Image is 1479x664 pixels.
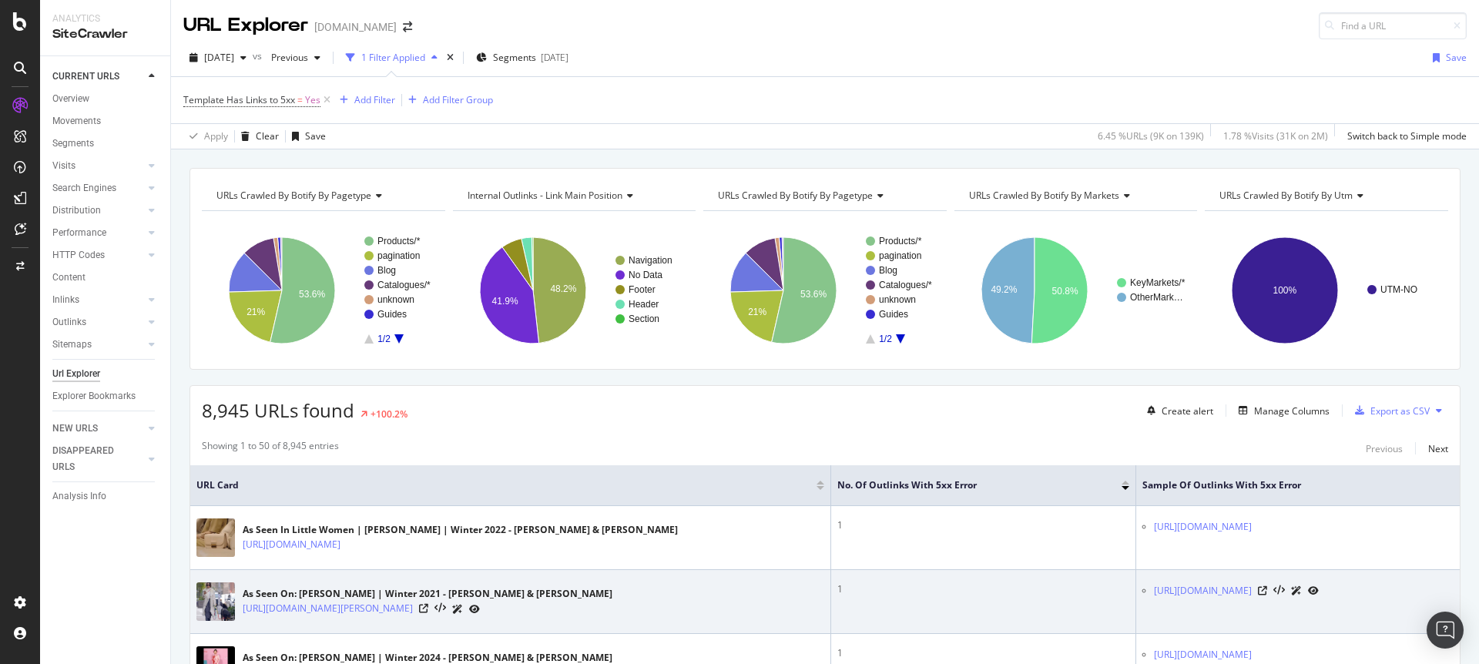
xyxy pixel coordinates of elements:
[377,294,414,305] text: unknown
[377,250,420,261] text: pagination
[52,180,144,196] a: Search Engines
[629,270,662,280] text: No Data
[52,69,119,85] div: CURRENT URLS
[1098,129,1204,143] div: 6.45 % URLs ( 9K on 139K )
[52,488,159,505] a: Analysis Info
[243,601,413,616] a: [URL][DOMAIN_NAME][PERSON_NAME]
[550,283,576,294] text: 48.2%
[1428,442,1448,455] div: Next
[403,22,412,32] div: arrow-right-arrow-left
[305,129,326,143] div: Save
[1446,51,1467,64] div: Save
[52,180,116,196] div: Search Engines
[52,488,106,505] div: Analysis Info
[1223,129,1328,143] div: 1.78 % Visits ( 31K on 2M )
[246,307,265,317] text: 21%
[52,337,144,353] a: Sitemaps
[204,129,228,143] div: Apply
[464,183,682,208] h4: Internal Outlinks - Link Main Position
[196,518,235,557] img: main image
[1130,277,1186,288] text: KeyMarkets/*
[52,443,144,475] a: DISAPPEARED URLS
[1154,583,1252,599] a: [URL][DOMAIN_NAME]
[204,51,234,64] span: 2025 Sep. 21st
[1205,223,1448,357] div: A chart.
[52,366,100,382] div: Url Explorer
[52,270,86,286] div: Content
[991,284,1017,295] text: 49.2%
[52,366,159,382] a: Url Explorer
[1370,404,1430,418] div: Export as CSV
[966,183,1184,208] h4: URLs Crawled By Botify By markets
[52,25,158,43] div: SiteCrawler
[1273,585,1285,596] button: View HTML Source
[452,601,463,617] a: AI Url Details
[52,91,159,107] a: Overview
[377,280,431,290] text: Catalogues/*
[52,91,89,107] div: Overview
[52,388,159,404] a: Explorer Bookmarks
[837,518,1129,532] div: 1
[444,50,457,65] div: times
[879,250,921,261] text: pagination
[1051,286,1078,297] text: 50.8%
[297,93,303,106] span: =
[879,334,892,344] text: 1/2
[1366,439,1403,458] button: Previous
[286,124,326,149] button: Save
[879,294,916,305] text: unknown
[837,582,1129,596] div: 1
[491,296,518,307] text: 41.9%
[361,51,425,64] div: 1 Filter Applied
[265,45,327,70] button: Previous
[1162,404,1213,418] div: Create alert
[1254,404,1330,418] div: Manage Columns
[629,314,659,324] text: Section
[748,307,766,317] text: 21%
[52,203,144,219] a: Distribution
[419,604,428,613] a: Visit Online Page
[718,189,873,202] span: URLs Crawled By Botify By pagetype
[1347,129,1467,143] div: Switch back to Simple mode
[1291,582,1302,599] a: AI Url Details
[183,93,295,106] span: Template Has Links to 5xx
[243,523,678,537] div: As Seen In Little Women | [PERSON_NAME] | Winter 2022 - [PERSON_NAME] & [PERSON_NAME]
[434,603,446,614] button: View HTML Source
[453,223,696,357] svg: A chart.
[703,223,947,357] svg: A chart.
[213,183,431,208] h4: URLs Crawled By Botify By pagetype
[299,289,325,300] text: 53.6%
[470,45,575,70] button: Segments[DATE]
[52,136,159,152] a: Segments
[52,203,101,219] div: Distribution
[423,93,493,106] div: Add Filter Group
[377,334,391,344] text: 1/2
[1319,12,1467,39] input: Find a URL
[52,12,158,25] div: Analytics
[1428,439,1448,458] button: Next
[52,158,144,174] a: Visits
[954,223,1198,357] div: A chart.
[183,124,228,149] button: Apply
[1366,442,1403,455] div: Previous
[1427,45,1467,70] button: Save
[52,314,86,330] div: Outlinks
[52,247,105,263] div: HTTP Codes
[1380,284,1417,295] text: UTM-NO
[52,136,94,152] div: Segments
[837,646,1129,660] div: 1
[334,91,395,109] button: Add Filter
[837,478,1098,492] span: No. of Outlinks with 5xx Error
[1130,292,1183,303] text: OtherMark…
[52,292,79,308] div: Inlinks
[879,280,932,290] text: Catalogues/*
[196,582,235,621] img: main image
[1154,519,1252,535] a: [URL][DOMAIN_NAME]
[52,158,75,174] div: Visits
[52,421,144,437] a: NEW URLS
[202,223,445,357] svg: A chart.
[1341,124,1467,149] button: Switch back to Simple mode
[265,51,308,64] span: Previous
